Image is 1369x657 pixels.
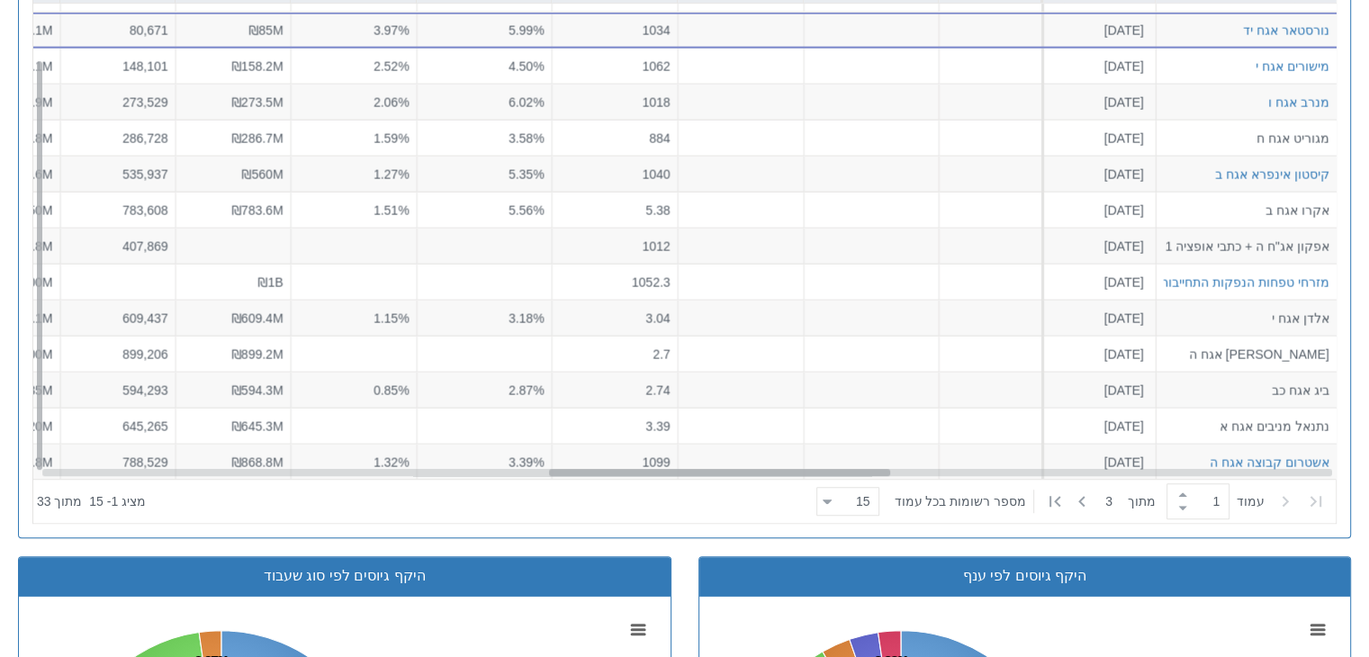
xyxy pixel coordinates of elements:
span: ₪176.8M [1,131,53,146]
button: מנרב אגח ו [1268,94,1329,112]
span: ₪300M [11,347,52,362]
div: מגוריט אגח ח [1163,130,1328,148]
div: 2.52% [298,58,409,76]
div: 1.59% [298,130,409,148]
div: [DATE] [1049,22,1143,40]
span: ₪220M [11,419,52,434]
div: 2.74 [559,382,670,400]
div: 1034 [559,22,670,40]
span: ₪594.3M [231,383,284,398]
div: 148,101 [68,58,167,76]
div: 5.56% [424,202,544,220]
div: ‏ מתוך [809,481,1332,521]
div: 1.32% [298,454,409,472]
div: 273,529 [68,94,167,112]
span: ₪700M [11,275,52,290]
div: 286,728 [68,130,167,148]
div: 2.7 [559,346,670,364]
div: 1.51% [298,202,409,220]
div: 899,206 [68,346,167,364]
div: 3.04 [559,310,670,328]
div: [DATE] [1049,274,1143,292]
div: 6.02% [424,94,544,112]
div: אלדן אגח י [1163,310,1328,328]
div: 1012 [559,238,670,256]
div: 3.39 [559,418,670,436]
span: ₪151.8M [1,239,53,254]
span: ‏מספר רשומות בכל עמוד [894,492,1026,510]
span: ₪273.5M [231,95,284,110]
span: ₪868.8M [231,455,284,470]
span: ₪609.4M [231,311,284,326]
div: [PERSON_NAME] אגח ה [1163,346,1328,364]
div: [DATE] [1049,310,1143,328]
div: 5.99% [424,22,544,40]
span: ₪899.2M [231,347,284,362]
span: ₪235M [11,383,52,398]
span: ₪112.9M [1,95,53,110]
div: 1062 [559,58,670,76]
span: ₪256.1M [1,311,53,326]
div: 0.85% [298,382,409,400]
div: אקרו אגח ב [1163,202,1328,220]
div: 5.38 [559,202,670,220]
div: 535,937 [68,166,167,184]
button: קיסטון אינפרא אגח ב [1215,166,1329,184]
div: [DATE] [1049,418,1143,436]
span: ₪499.6M [1,167,53,182]
span: ₪1B [257,275,283,290]
div: 884 [559,130,670,148]
div: 3.97% [298,22,409,40]
div: 788,529 [68,454,167,472]
div: היקף גיוסים לפי סוג שעבוד [32,566,657,587]
span: ₪645.3M [231,419,284,434]
div: 2.06% [298,94,409,112]
div: 3.58% [424,130,544,148]
div: 1040 [559,166,670,184]
div: 80,671 [68,22,167,40]
span: ₪129.1M [1,59,53,74]
span: ₪72.1M [7,23,52,38]
button: אשטרום קבוצה אגח ה [1210,454,1329,472]
div: 1052.3 [559,274,670,292]
div: היקף גיוסים לפי ענף [713,566,1337,587]
div: [DATE] [1049,130,1143,148]
div: ‏מציג 1 - 15 ‏ מתוך 33 [37,481,146,521]
span: ₪286.7M [231,131,284,146]
button: מישורים אגח י [1256,58,1329,76]
span: ₪783.6M [231,203,284,218]
div: 1018 [559,94,670,112]
div: [DATE] [1049,346,1143,364]
div: 609,437 [68,310,167,328]
div: [DATE] [1049,454,1143,472]
div: 1.27% [298,166,409,184]
button: מזרחי טפחות הנפקות התחייבות 71 [1142,274,1328,292]
span: ₪158.2M [231,59,284,74]
button: נורסטאר אגח יד [1243,22,1329,40]
div: [DATE] [1049,94,1143,112]
div: ביג אגח כב [1163,382,1328,400]
div: [DATE] [1049,58,1143,76]
div: 5.35% [424,166,544,184]
div: אפקון אג"ח ה + כתבי אופציה 1 [1163,238,1328,256]
div: נתנאל מניבים אגח א [1163,418,1328,436]
div: 2.87% [424,382,544,400]
span: ₪569.8M [1,455,53,470]
span: ‏עמוד [1237,492,1265,510]
div: 3.39% [424,454,544,472]
div: 1.15% [298,310,409,328]
div: 1099 [559,454,670,472]
div: 15 [856,492,878,510]
div: 594,293 [68,382,167,400]
div: 645,265 [68,418,167,436]
div: 3.18% [424,310,544,328]
span: ₪85M [248,23,283,38]
span: ₪560M [241,167,283,182]
div: [DATE] [1049,166,1143,184]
